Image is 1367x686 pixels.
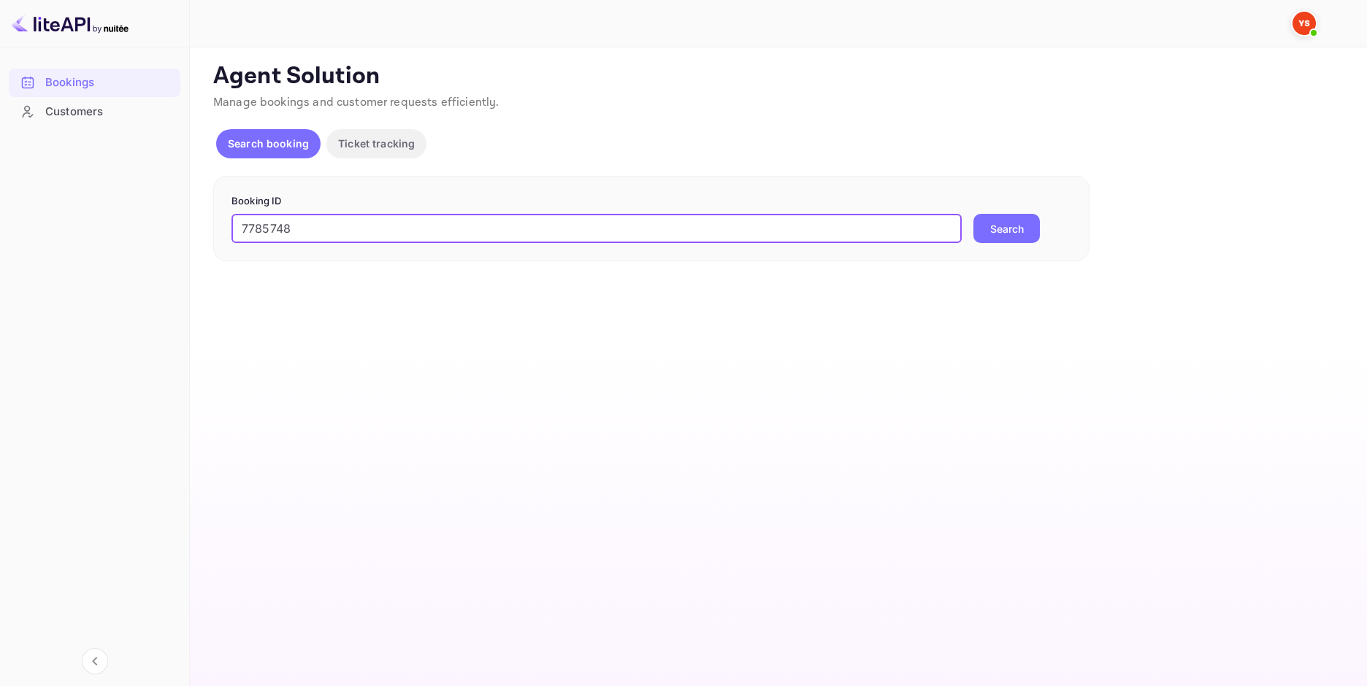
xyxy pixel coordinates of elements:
[338,136,415,151] p: Ticket tracking
[973,214,1040,243] button: Search
[9,69,180,97] div: Bookings
[45,74,173,91] div: Bookings
[231,194,1071,209] p: Booking ID
[1293,12,1316,35] img: Yandex Support
[12,12,129,35] img: LiteAPI logo
[213,62,1341,91] p: Agent Solution
[228,136,309,151] p: Search booking
[231,214,962,243] input: Enter Booking ID (e.g., 63782194)
[9,98,180,125] a: Customers
[45,104,173,120] div: Customers
[9,69,180,96] a: Bookings
[213,95,499,110] span: Manage bookings and customer requests efficiently.
[82,648,108,674] button: Collapse navigation
[9,98,180,126] div: Customers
